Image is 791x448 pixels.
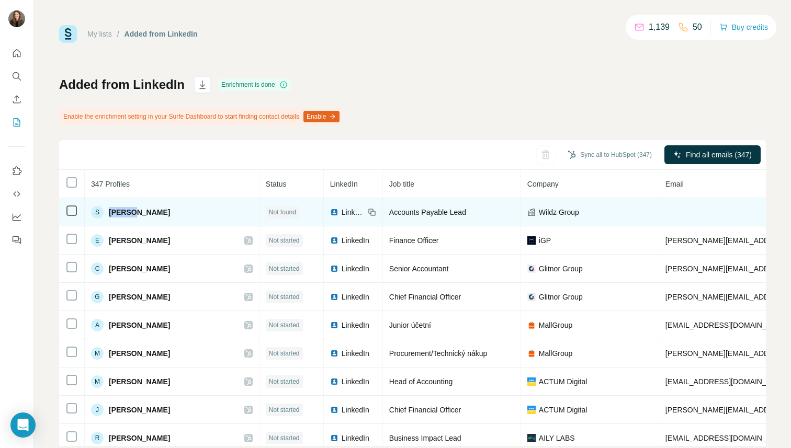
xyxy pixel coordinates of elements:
[91,291,104,303] div: G
[527,236,536,245] img: company-logo
[8,185,25,203] button: Use Surfe API
[539,348,573,359] span: MallGroup
[539,235,551,246] span: iGP
[527,377,536,386] img: company-logo
[527,434,536,442] img: company-logo
[109,235,170,246] span: [PERSON_NAME]
[8,113,25,132] button: My lists
[109,292,170,302] span: [PERSON_NAME]
[269,292,300,302] span: Not started
[330,293,338,301] img: LinkedIn logo
[59,25,77,43] img: Surfe Logo
[560,147,659,163] button: Sync all to HubSpot (347)
[91,404,104,416] div: J
[109,263,170,274] span: [PERSON_NAME]
[330,406,338,414] img: LinkedIn logo
[342,433,369,443] span: LinkedIn
[330,265,338,273] img: LinkedIn logo
[109,348,170,359] span: [PERSON_NAME]
[87,30,112,38] a: My lists
[342,207,365,217] span: LinkedIn
[342,235,369,246] span: LinkedIn
[91,319,104,331] div: A
[342,292,369,302] span: LinkedIn
[649,21,670,33] p: 1,139
[109,207,170,217] span: [PERSON_NAME]
[330,236,338,245] img: LinkedIn logo
[539,263,583,274] span: Glitnor Group
[330,434,338,442] img: LinkedIn logo
[8,90,25,109] button: Enrich CSV
[330,349,338,358] img: LinkedIn logo
[10,412,36,438] div: Open Intercom Messenger
[330,208,338,216] img: LinkedIn logo
[330,180,358,188] span: LinkedIn
[91,347,104,360] div: M
[269,377,300,386] span: Not started
[664,145,761,164] button: Find all emails (347)
[91,234,104,247] div: E
[91,375,104,388] div: M
[693,21,702,33] p: 50
[539,207,579,217] span: Wildz Group
[269,236,300,245] span: Not started
[527,265,536,273] img: company-logo
[109,433,170,443] span: [PERSON_NAME]
[8,10,25,27] img: Avatar
[266,180,287,188] span: Status
[665,321,789,329] span: [EMAIL_ADDRESS][DOMAIN_NAME]
[117,29,119,39] li: /
[389,236,439,245] span: Finance Officer
[719,20,768,35] button: Buy credits
[109,320,170,330] span: [PERSON_NAME]
[8,44,25,63] button: Quick start
[269,264,300,273] span: Not started
[8,162,25,180] button: Use Surfe on LinkedIn
[389,434,461,442] span: Business Impact Lead
[389,406,461,414] span: Chief Financial Officer
[91,180,130,188] span: 347 Profiles
[527,293,536,301] img: company-logo
[330,321,338,329] img: LinkedIn logo
[8,208,25,226] button: Dashboard
[527,406,536,414] img: company-logo
[539,320,573,330] span: MallGroup
[389,265,449,273] span: Senior Accountant
[389,208,466,216] span: Accounts Payable Lead
[8,231,25,249] button: Feedback
[109,376,170,387] span: [PERSON_NAME]
[539,433,575,443] span: AILY LABS
[389,180,414,188] span: Job title
[389,321,431,329] span: Junior účetní
[269,349,300,358] span: Not started
[91,262,104,275] div: C
[59,76,185,93] h1: Added from LinkedIn
[527,180,559,188] span: Company
[389,293,461,301] span: Chief Financial Officer
[269,320,300,330] span: Not started
[389,377,453,386] span: Head of Accounting
[330,377,338,386] img: LinkedIn logo
[342,405,369,415] span: LinkedIn
[59,108,342,125] div: Enable the enrichment setting in your Surfe Dashboard to start finding contact details
[91,432,104,444] div: R
[389,349,488,358] span: Procurement/Technický nákup
[342,348,369,359] span: LinkedIn
[539,405,587,415] span: ACTUM Digital
[125,29,198,39] div: Added from LinkedIn
[527,321,536,329] img: company-logo
[109,405,170,415] span: [PERSON_NAME]
[303,111,340,122] button: Enable
[269,433,300,443] span: Not started
[539,376,587,387] span: ACTUM Digital
[686,150,752,160] span: Find all emails (347)
[342,320,369,330] span: LinkedIn
[218,78,291,91] div: Enrichment is done
[342,263,369,274] span: LinkedIn
[8,67,25,86] button: Search
[269,208,296,217] span: Not found
[342,376,369,387] span: LinkedIn
[91,206,104,219] div: S
[665,434,789,442] span: [EMAIL_ADDRESS][DOMAIN_NAME]
[665,180,684,188] span: Email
